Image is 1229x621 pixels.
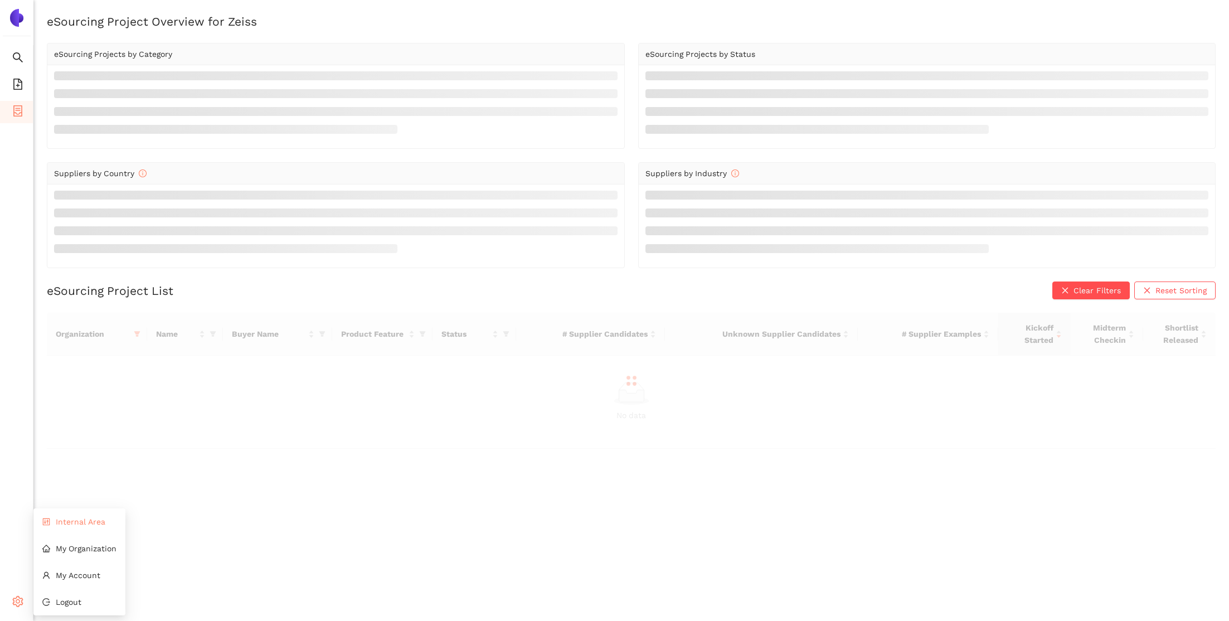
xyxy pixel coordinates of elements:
[645,169,739,178] span: Suppliers by Industry
[56,598,81,607] span: Logout
[1061,287,1069,295] span: close
[42,571,50,579] span: user
[8,9,26,27] img: Logo
[42,598,50,606] span: logout
[54,169,147,178] span: Suppliers by Country
[12,101,23,124] span: container
[47,13,1216,30] h2: eSourcing Project Overview for Zeiss
[12,75,23,97] span: file-add
[139,169,147,177] span: info-circle
[56,571,100,580] span: My Account
[47,283,173,299] h2: eSourcing Project List
[1073,284,1121,297] span: Clear Filters
[12,48,23,70] span: search
[42,518,50,526] span: control
[731,169,739,177] span: info-circle
[54,50,172,59] span: eSourcing Projects by Category
[645,50,755,59] span: eSourcing Projects by Status
[56,544,116,553] span: My Organization
[56,517,105,526] span: Internal Area
[1155,284,1207,297] span: Reset Sorting
[1134,282,1216,299] button: closeReset Sorting
[1143,287,1151,295] span: close
[1052,282,1130,299] button: closeClear Filters
[12,592,23,614] span: setting
[42,545,50,552] span: home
